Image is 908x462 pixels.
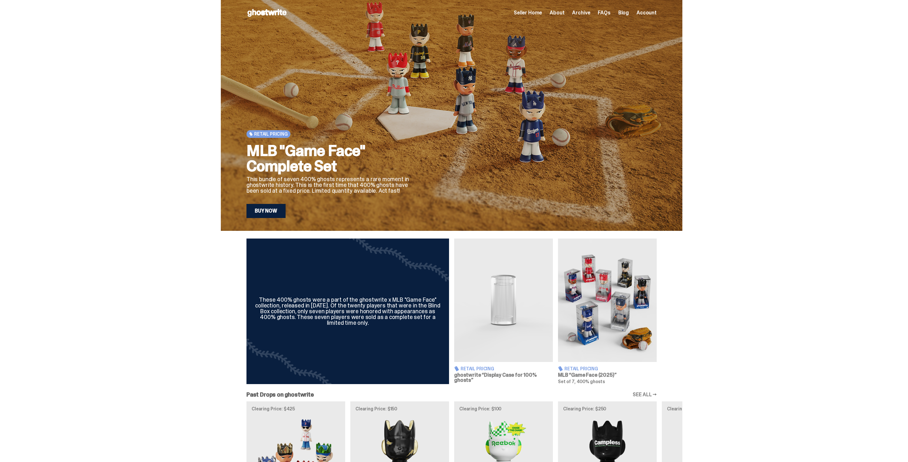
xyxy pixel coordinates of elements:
span: Retail Pricing [564,366,598,371]
p: Clearing Price: $150 [667,407,755,411]
a: Blog [618,10,629,15]
a: Display Case for 100% ghosts Retail Pricing [454,239,553,384]
a: Buy Now [246,204,286,218]
h3: MLB “Game Face (2025)” [558,373,657,378]
div: These 400% ghosts were a part of the ghostwrite x MLB "Game Face" collection, released in [DATE].... [254,297,441,326]
a: SEE ALL → [633,392,657,397]
p: This bundle of seven 400% ghosts represents a rare moment in ghostwrite history. This is the firs... [246,176,413,194]
span: Retail Pricing [254,131,288,137]
p: Clearing Price: $100 [459,407,548,411]
h2: Past Drops on ghostwrite [246,392,314,398]
span: Retail Pricing [461,366,494,371]
a: Archive [572,10,590,15]
a: Game Face (2025) Retail Pricing [558,239,657,384]
a: About [550,10,564,15]
img: Display Case for 100% ghosts [454,239,553,362]
a: Account [637,10,657,15]
a: Seller Home [514,10,542,15]
span: Set of 7, 400% ghosts [558,379,605,384]
p: Clearing Price: $425 [252,407,340,411]
img: Game Face (2025) [558,239,657,362]
h3: ghostwrite “Display Case for 100% ghosts” [454,373,553,383]
p: Clearing Price: $250 [563,407,652,411]
p: Clearing Price: $150 [355,407,444,411]
h2: MLB "Game Face" Complete Set [246,143,413,174]
a: FAQs [598,10,610,15]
